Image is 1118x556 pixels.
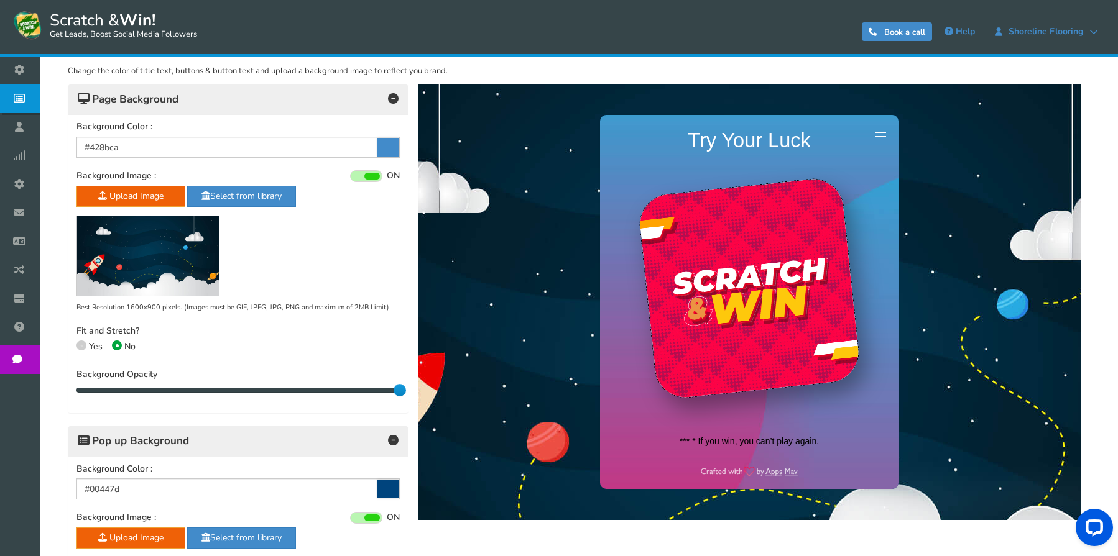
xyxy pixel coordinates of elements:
a: Select from library [187,186,296,207]
label: Fit and Stretch? [76,326,139,337]
small: Get Leads, Boost Social Media Followers [50,30,197,40]
span: Page Background [78,93,178,106]
a: Book a call [862,22,932,41]
label: Background Color : [76,121,152,133]
span: Pop up Background [78,435,189,447]
span: ON [387,170,400,182]
iframe: LiveChat chat widget [1066,504,1118,556]
label: Background Image : [76,512,156,524]
h4: Page Background [78,91,399,108]
span: No [124,340,136,352]
span: *** * If you win, you can’t play again. [182,344,481,370]
p: Best Resolution 1600x900 pixels. (Images must be GIF, JPEG, JPG, PNG and maximum of 2MB Limit). [76,303,400,313]
img: Scratch and Win [12,9,44,40]
a: Select from library [187,527,296,549]
span: Book a call [884,27,925,38]
strong: Win! [119,9,155,31]
p: Change the color of title text, buttons & button text and upload a background image to reflect yo... [68,65,1090,78]
span: Shoreline Flooring [1002,27,1089,37]
h4: Try Your Luck [195,37,468,77]
h4: Pop up Background [78,432,399,450]
img: appsmav-footer-credit.png [283,383,381,393]
img: a-default.jpg [77,216,219,296]
span: ON [387,512,400,524]
label: Background Color : [76,463,152,475]
span: Scratch & [44,9,197,40]
span: Yes [89,340,103,352]
a: Scratch &Win! Get Leads, Boost Social Media Followers [12,9,197,40]
a: Help [938,22,981,42]
label: Background Image : [76,170,156,182]
label: Background Opacity [76,369,157,381]
span: Help [956,25,975,37]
